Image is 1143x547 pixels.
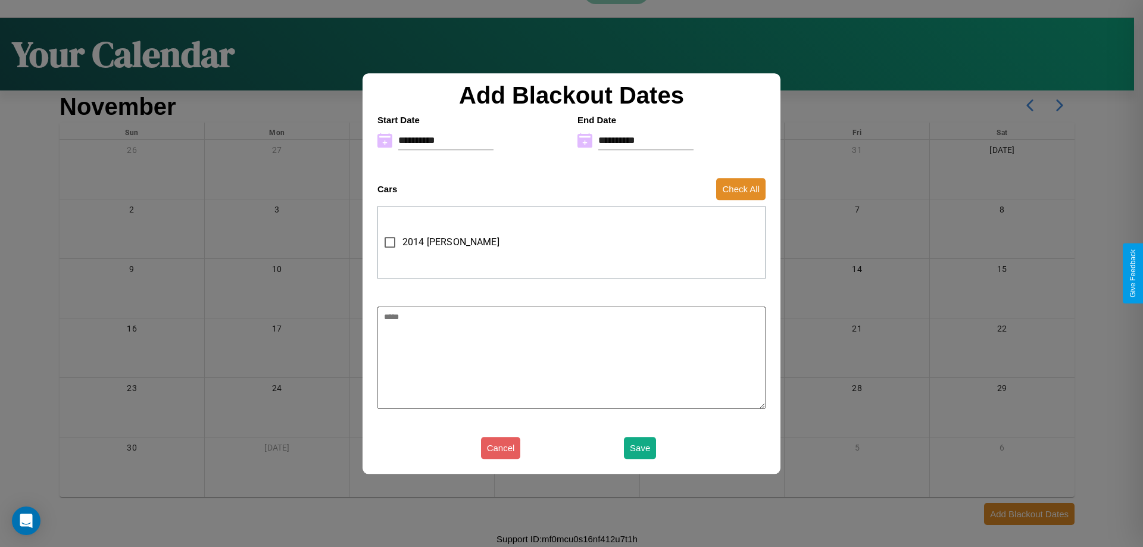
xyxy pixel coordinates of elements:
[624,437,656,459] button: Save
[402,235,499,249] span: 2014 [PERSON_NAME]
[377,115,566,125] h4: Start Date
[12,507,40,535] div: Open Intercom Messenger
[371,82,772,109] h2: Add Blackout Dates
[716,178,766,200] button: Check All
[377,184,397,194] h4: Cars
[481,437,521,459] button: Cancel
[577,115,766,125] h4: End Date
[1129,249,1137,298] div: Give Feedback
